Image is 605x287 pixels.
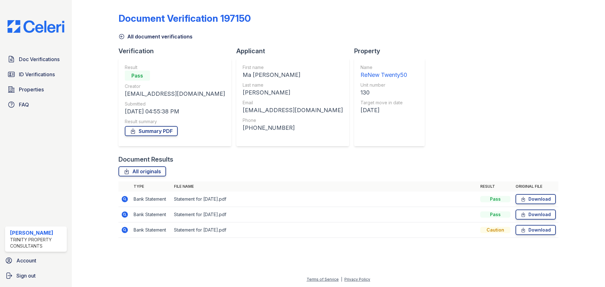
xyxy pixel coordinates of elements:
div: Last name [243,82,343,88]
td: Bank Statement [131,192,171,207]
div: Applicant [236,47,354,55]
div: Property [354,47,430,55]
div: Caution [480,227,510,233]
a: Download [516,210,556,220]
div: Verification [118,47,236,55]
a: Download [516,194,556,204]
a: ID Verifications [5,68,67,81]
div: 130 [360,88,407,97]
a: Summary PDF [125,126,178,136]
td: Bank Statement [131,207,171,222]
th: Result [478,181,513,192]
div: Phone [243,117,343,123]
a: Properties [5,83,67,96]
div: Ma [PERSON_NAME] [243,71,343,79]
td: Statement for [DATE].pdf [171,222,478,238]
div: Document Results [118,155,173,164]
th: File name [171,181,478,192]
div: First name [243,64,343,71]
div: Unit number [360,82,407,88]
a: All originals [118,166,166,176]
div: [DATE] [360,106,407,115]
span: ID Verifications [19,71,55,78]
div: Pass [480,196,510,202]
a: Name ReNew Twenty50 [360,64,407,79]
div: Trinity Property Consultants [10,237,64,249]
div: Pass [480,211,510,218]
span: Account [16,257,36,264]
a: All document verifications [118,33,193,40]
div: Target move in date [360,100,407,106]
div: [PERSON_NAME] [10,229,64,237]
span: Doc Verifications [19,55,60,63]
th: Original file [513,181,558,192]
img: CE_Logo_Blue-a8612792a0a2168367f1c8372b55b34899dd931a85d93a1a3d3e32e68fde9ad4.png [3,20,69,33]
th: Type [131,181,171,192]
a: FAQ [5,98,67,111]
div: Email [243,100,343,106]
div: Submitted [125,101,225,107]
div: ReNew Twenty50 [360,71,407,79]
td: Bank Statement [131,222,171,238]
a: Doc Verifications [5,53,67,66]
div: Name [360,64,407,71]
div: Result summary [125,118,225,125]
a: Sign out [3,269,69,282]
a: Privacy Policy [344,277,370,282]
div: [EMAIL_ADDRESS][DOMAIN_NAME] [125,89,225,98]
a: Account [3,254,69,267]
a: Terms of Service [307,277,339,282]
span: Sign out [16,272,36,279]
span: Properties [19,86,44,93]
td: Statement for [DATE].pdf [171,207,478,222]
div: [PHONE_NUMBER] [243,123,343,132]
div: [EMAIL_ADDRESS][DOMAIN_NAME] [243,106,343,115]
div: Result [125,64,225,71]
td: Statement for [DATE].pdf [171,192,478,207]
div: | [341,277,342,282]
span: FAQ [19,101,29,108]
div: [PERSON_NAME] [243,88,343,97]
div: [DATE] 04:55:38 PM [125,107,225,116]
div: Pass [125,71,150,81]
div: Document Verification 197150 [118,13,251,24]
a: Download [516,225,556,235]
div: Creator [125,83,225,89]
